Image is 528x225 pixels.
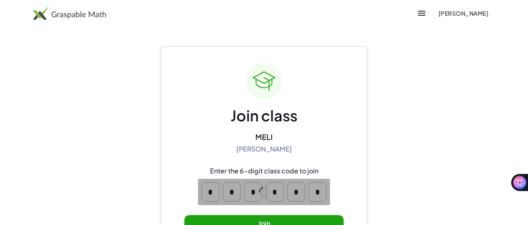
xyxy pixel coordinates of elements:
button: [PERSON_NAME] [431,6,495,21]
div: Join class [231,106,297,126]
div: MELI [255,132,273,142]
span: [PERSON_NAME] [438,9,488,17]
div: Enter the 6-digit class code to join [210,167,318,175]
div: [PERSON_NAME] [236,145,292,154]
